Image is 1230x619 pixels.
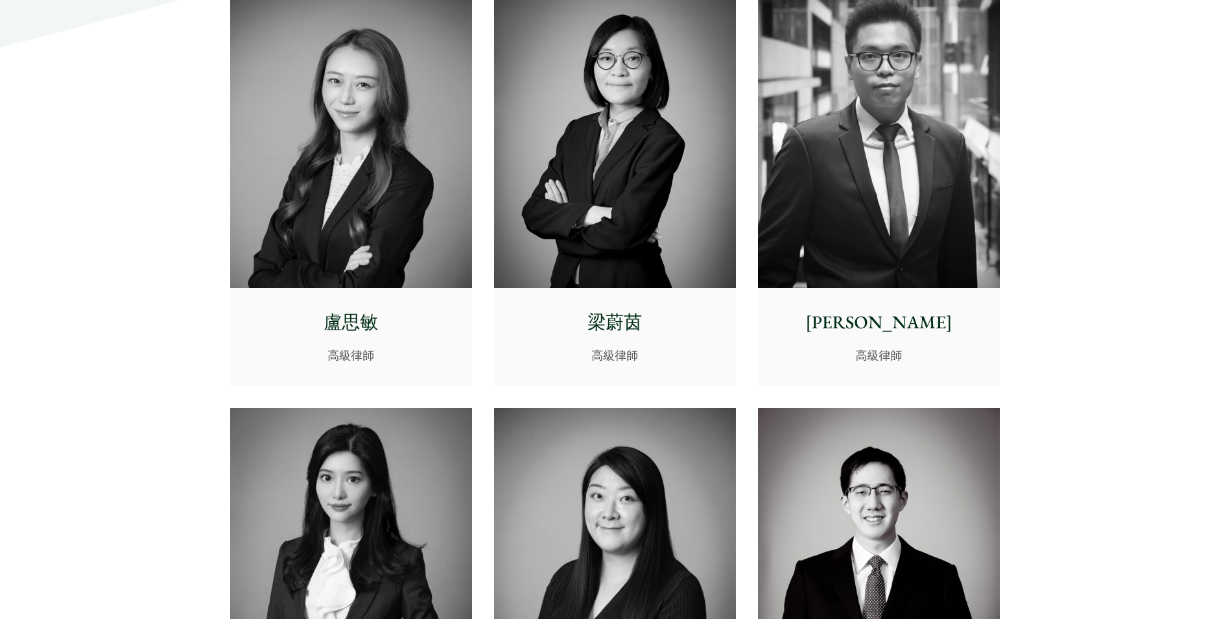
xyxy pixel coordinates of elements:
p: 高級律師 [241,346,462,364]
p: 梁蔚茵 [504,309,726,336]
p: [PERSON_NAME] [768,309,989,336]
p: 高級律師 [768,346,989,364]
p: 盧思敏 [241,309,462,336]
p: 高級律師 [504,346,726,364]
